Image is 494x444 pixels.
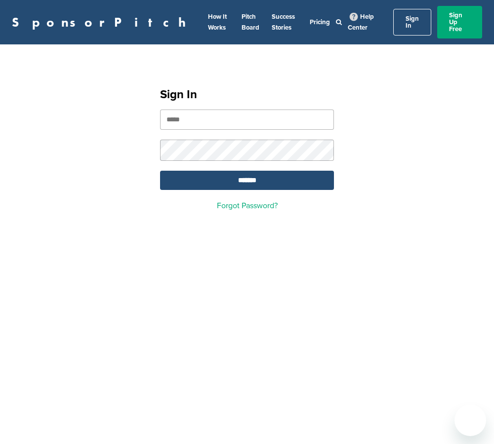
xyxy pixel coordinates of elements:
h1: Sign In [160,86,334,104]
a: Sign In [393,9,431,36]
a: Pricing [310,18,330,26]
a: Help Center [348,11,374,34]
a: Success Stories [272,13,295,32]
a: Pitch Board [242,13,259,32]
iframe: Button to launch messaging window [454,405,486,436]
a: How It Works [208,13,227,32]
a: SponsorPitch [12,16,192,29]
a: Sign Up Free [437,6,482,38]
a: Forgot Password? [217,201,278,211]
